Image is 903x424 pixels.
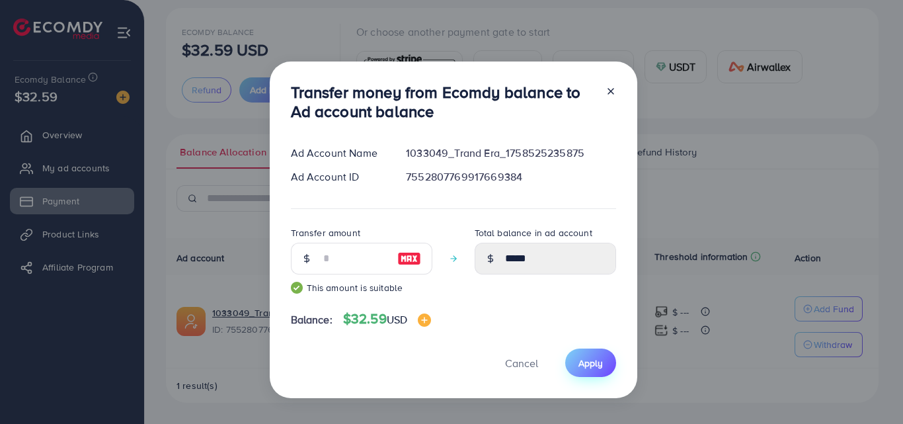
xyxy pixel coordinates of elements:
button: Apply [565,349,616,377]
div: 7552807769917669384 [395,169,626,185]
label: Transfer amount [291,226,360,239]
span: USD [387,312,407,327]
img: image [397,251,421,267]
div: 1033049_Trand Era_1758525235875 [395,146,626,161]
span: Cancel [505,356,538,370]
img: image [418,314,431,327]
h4: $32.59 [343,311,431,327]
div: Ad Account Name [280,146,396,161]
span: Apply [578,357,603,370]
img: guide [291,282,303,294]
span: Balance: [291,312,333,327]
button: Cancel [489,349,555,377]
small: This amount is suitable [291,281,432,294]
div: Ad Account ID [280,169,396,185]
iframe: Chat [847,364,893,414]
h3: Transfer money from Ecomdy balance to Ad account balance [291,83,595,121]
label: Total balance in ad account [475,226,592,239]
